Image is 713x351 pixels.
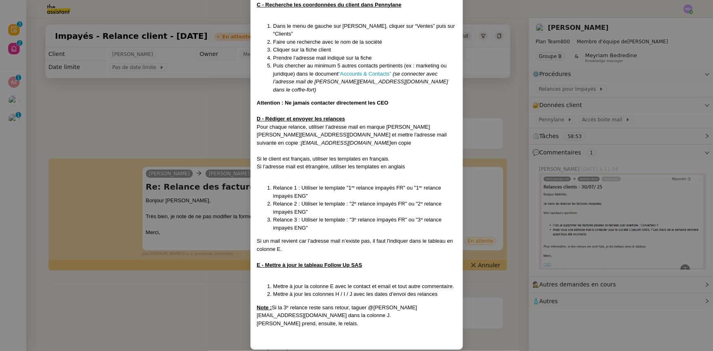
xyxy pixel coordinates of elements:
[273,71,448,93] em: (se connecter avec l’adresse mail de [PERSON_NAME][EMAIL_ADDRESS][DOMAIN_NAME] dans le coffre-fort)
[273,291,438,297] span: Mettre à jour les colonnes H / I / J avec les dates d’envoi des relances
[257,304,272,311] u: Note :
[338,71,391,77] a: “Accounts & Contacts”
[257,320,359,326] span: [PERSON_NAME] prend, ensuite, le relais.
[257,156,390,162] span: Si le client est français, utiliser les templates en français.
[273,55,372,61] span: Prendre l’adresse mail indiqué sur la fiche
[273,283,454,289] span: Mettre à jour la colonne E avec le contact et email et tout autre commentaire.
[257,262,362,268] u: E - Mettre à jour le tableau Follow Up SAS
[257,163,405,170] span: Si l’adresse mail est étrangère, utiliser les templates en anglais
[257,2,402,8] u: C - Recherche les coordonnées du client dans Pennylane
[273,47,331,53] span: Cliquer sur la fiche client
[257,304,417,319] span: Si la 3ᵉ relance reste sans retour, taguer @[PERSON_NAME][EMAIL_ADDRESS][DOMAIN_NAME] dans la col...
[257,116,345,122] u: D - Rédiger et envoyer les relances
[273,217,442,231] span: Relance 3 : Utiliser le template : "3ᵉ relance impayés FR" ou "3ᵉ relance impayés ENG"
[301,140,391,146] em: [EMAIL_ADDRESS][DOMAIN_NAME]
[391,140,411,146] span: en copie
[273,23,455,37] span: Dans le menu de gauche sur [PERSON_NAME], cliquer sur “Ventes” puis sur “Clients”
[257,238,453,252] span: Si un mail revient car l’adresse mail n’existe pas, il faut l'indiquer dans le tableau en colonne E.
[273,39,382,45] span: Faire une recherche avec le nom de la société
[257,124,447,146] span: Pour chaque relance, utiliser l’adresse mail en marque [PERSON_NAME] [PERSON_NAME][EMAIL_ADDRESS]...
[257,100,389,106] strong: Attention : Ne jamais contacter directement les CEO
[273,63,447,77] span: Puis chercher au minimum 5 autres contacts pertinents (ex : marketing ou juridique) dans le document
[273,185,441,199] span: Relance 1 : Utiliser le template "1ʳᵉ relance impayés FR" ou "1ʳᵉ relance impayés ENG"
[273,201,442,215] span: Relance 2 : Utiliser le template : "2ᵉ relance impayés FR" ou "2ᵉ relance impayés ENG"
